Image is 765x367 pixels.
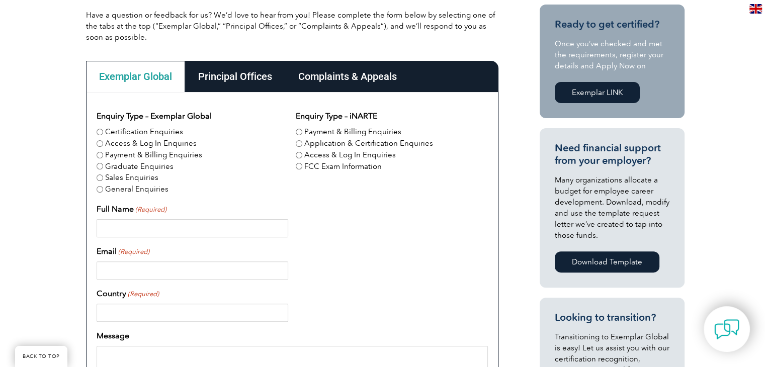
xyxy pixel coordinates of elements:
[97,330,129,342] label: Message
[555,18,669,31] h3: Ready to get certified?
[555,82,640,103] a: Exemplar LINK
[304,138,433,149] label: Application & Certification Enquiries
[105,138,197,149] label: Access & Log In Enquiries
[304,149,396,161] label: Access & Log In Enquiries
[555,251,659,272] a: Download Template
[304,161,382,172] label: FCC Exam Information
[105,183,168,195] label: General Enquiries
[97,203,166,215] label: Full Name
[296,110,377,122] legend: Enquiry Type – iNARTE
[555,311,669,324] h3: Looking to transition?
[134,205,166,215] span: (Required)
[105,149,202,161] label: Payment & Billing Enquiries
[97,110,212,122] legend: Enquiry Type – Exemplar Global
[86,61,185,92] div: Exemplar Global
[749,4,762,14] img: en
[285,61,410,92] div: Complaints & Appeals
[15,346,67,367] a: BACK TO TOP
[714,317,739,342] img: contact-chat.png
[117,247,149,257] span: (Required)
[304,126,401,138] label: Payment & Billing Enquiries
[105,126,183,138] label: Certification Enquiries
[555,142,669,167] h3: Need financial support from your employer?
[555,38,669,71] p: Once you’ve checked and met the requirements, register your details and Apply Now on
[97,288,159,300] label: Country
[105,161,174,172] label: Graduate Enquiries
[97,245,149,257] label: Email
[555,174,669,241] p: Many organizations allocate a budget for employee career development. Download, modify and use th...
[127,289,159,299] span: (Required)
[105,172,158,183] label: Sales Enquiries
[86,10,498,43] p: Have a question or feedback for us? We’d love to hear from you! Please complete the form below by...
[185,61,285,92] div: Principal Offices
